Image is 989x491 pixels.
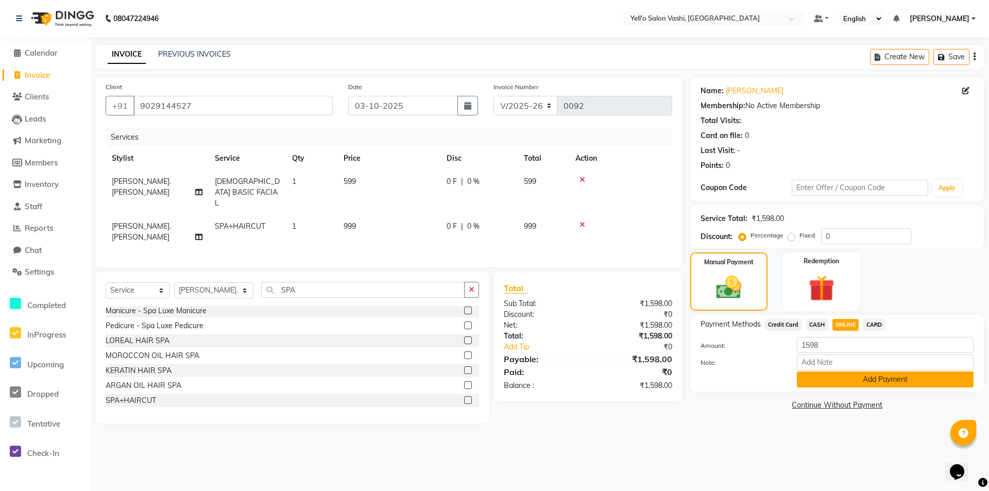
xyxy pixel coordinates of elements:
[701,130,743,141] div: Card on file:
[106,96,134,115] button: +91
[112,177,171,197] span: [PERSON_NAME].[PERSON_NAME]
[344,222,356,231] span: 999
[3,47,88,59] a: Calendar
[797,337,974,353] input: Amount
[467,176,480,187] span: 0 %
[106,395,156,406] div: SPA+HAIRCUT
[461,176,463,187] span: |
[106,306,207,316] div: Manicure - Spa Luxe Manicure
[701,100,974,111] div: No Active Membership
[348,82,362,92] label: Date
[133,96,333,115] input: Search by Name/Mobile/Email/Code
[215,222,265,231] span: SPA+HAIRCUT
[106,380,181,391] div: ARGAN OIL HAIR SPA
[765,319,802,331] span: Credit Card
[496,320,588,331] div: Net:
[286,147,337,170] th: Qty
[25,201,42,211] span: Staff
[701,145,735,156] div: Last Visit:
[493,82,538,92] label: Invoice Number
[25,179,59,189] span: Inventory
[447,176,457,187] span: 0 F
[745,130,749,141] div: 0
[447,221,457,232] span: 0 F
[726,86,783,96] a: [PERSON_NAME]
[797,354,974,370] input: Add Note
[25,136,61,145] span: Marketing
[737,145,740,156] div: -
[112,222,171,242] span: [PERSON_NAME].[PERSON_NAME]
[292,222,296,231] span: 1
[113,4,159,33] b: 08047224946
[496,366,588,378] div: Paid:
[3,113,88,125] a: Leads
[215,177,280,208] span: [DEMOGRAPHIC_DATA] BASIC FACIAL
[701,182,792,193] div: Coupon Code
[3,245,88,257] a: Chat
[25,245,42,255] span: Chat
[27,300,66,310] span: Completed
[496,309,588,320] div: Discount:
[344,177,356,186] span: 599
[27,389,59,399] span: Dropped
[106,350,199,361] div: MOROCCON OIL HAIR SPA
[3,179,88,191] a: Inventory
[701,115,741,126] div: Total Visits:
[27,448,59,458] span: Check-In
[209,147,286,170] th: Service
[692,400,982,411] a: Continue Without Payment
[504,283,527,294] span: Total
[440,147,518,170] th: Disc
[496,342,603,352] a: Add Tip
[588,309,680,320] div: ₹0
[524,177,536,186] span: 599
[496,353,588,365] div: Payable:
[704,258,754,267] label: Manual Payment
[701,319,761,330] span: Payment Methods
[693,341,789,350] label: Amount:
[603,342,680,352] div: ₹0
[701,86,724,96] div: Name:
[106,82,122,92] label: Client
[933,49,969,65] button: Save
[569,147,672,170] th: Action
[588,380,680,391] div: ₹1,598.00
[106,365,172,376] div: KERATIN HAIR SPA
[25,92,49,101] span: Clients
[588,331,680,342] div: ₹1,598.00
[3,266,88,278] a: Settings
[27,360,64,369] span: Upcoming
[106,147,209,170] th: Stylist
[107,128,680,147] div: Services
[932,180,962,196] button: Apply
[799,231,815,240] label: Fixed
[461,221,463,232] span: |
[3,70,88,81] a: Invoice
[337,147,440,170] th: Price
[496,380,588,391] div: Balance :
[25,158,58,167] span: Members
[701,160,724,171] div: Points:
[708,273,749,302] img: _cash.svg
[467,221,480,232] span: 0 %
[910,13,969,24] span: [PERSON_NAME]
[518,147,569,170] th: Total
[25,48,58,58] span: Calendar
[524,222,536,231] span: 999
[752,213,784,224] div: ₹1,598.00
[726,160,730,171] div: 0
[792,180,928,196] input: Enter Offer / Coupon Code
[3,157,88,169] a: Members
[3,135,88,147] a: Marketing
[946,450,979,481] iframe: chat widget
[701,213,747,224] div: Service Total:
[804,257,839,266] label: Redemption
[751,231,783,240] label: Percentage
[797,371,974,387] button: Add Payment
[496,331,588,342] div: Total:
[701,100,745,111] div: Membership:
[158,49,231,59] a: PREVIOUS INVOICES
[25,267,54,277] span: Settings
[496,298,588,309] div: Sub Total:
[832,319,859,331] span: ONLINE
